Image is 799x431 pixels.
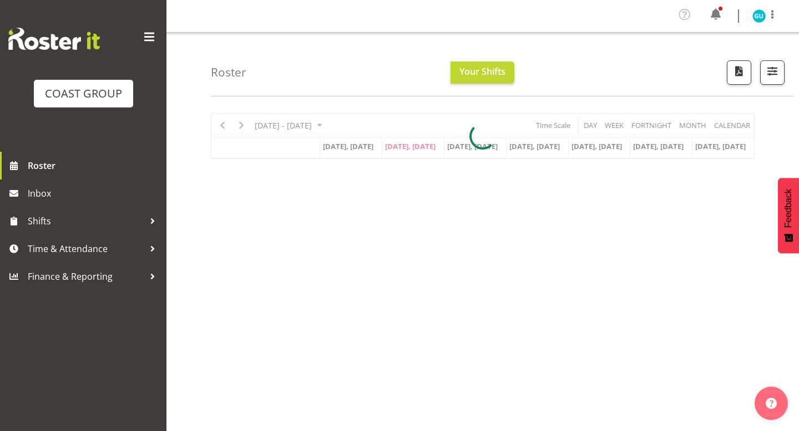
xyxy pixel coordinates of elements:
span: Roster [28,157,161,174]
img: help-xxl-2.png [766,398,777,409]
button: Your Shifts [451,61,514,84]
span: Feedback [783,189,793,228]
h4: Roster [211,66,246,79]
button: Download a PDF of the roster according to the set date range. [727,60,751,85]
div: COAST GROUP [45,85,122,102]
button: Feedback - Show survey [778,178,799,253]
img: Rosterit website logo [8,28,100,50]
button: Filter Shifts [760,60,785,85]
img: george-unsworth11514.jpg [752,9,766,23]
span: Time & Attendance [28,240,144,257]
span: Shifts [28,213,144,229]
span: Inbox [28,185,161,202]
span: Your Shifts [459,65,505,78]
span: Finance & Reporting [28,268,144,285]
